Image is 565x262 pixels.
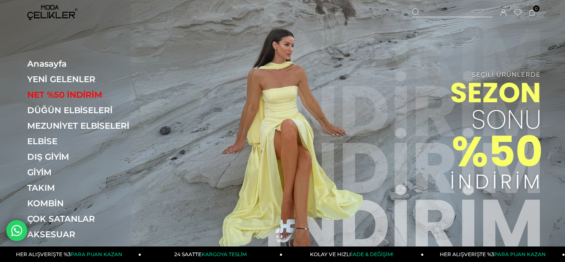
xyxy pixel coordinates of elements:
span: 0 [533,5,539,12]
a: NET %50 İNDİRİM [27,90,142,100]
span: İADE & DEĞİŞİM! [351,251,393,257]
a: MEZUNİYET ELBİSELERİ [27,121,142,131]
a: KOMBİN [27,198,142,208]
a: HER ALIŞVERİŞTE %3PARA PUAN KAZAN [424,246,565,262]
a: DIŞ GİYİM [27,152,142,162]
span: KARGOYA TESLİM [201,251,247,257]
img: logo [27,5,77,20]
a: 0 [529,10,535,16]
a: ELBİSE [27,136,142,146]
a: KOLAY VE HIZLIİADE & DEĞİŞİM! [283,246,424,262]
a: 24 SAATTEKARGOYA TESLİM [141,246,282,262]
a: Anasayfa [27,59,142,69]
a: DÜĞÜN ELBİSELERİ [27,105,142,115]
a: GİYİM [27,167,142,177]
a: AKSESUAR [27,229,142,239]
a: YENİ GELENLER [27,74,142,84]
a: ÇOK SATANLAR [27,214,142,224]
span: PARA PUAN KAZAN [71,251,122,257]
span: PARA PUAN KAZAN [494,251,546,257]
a: TAKIM [27,183,142,193]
